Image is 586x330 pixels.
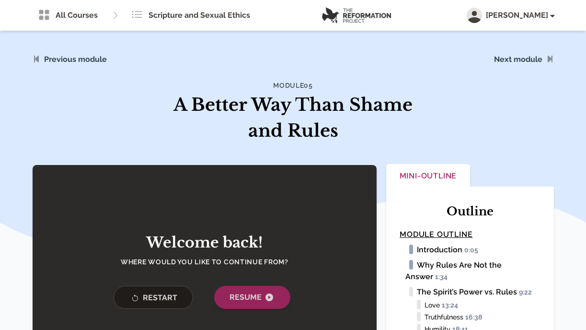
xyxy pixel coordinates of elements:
[104,257,305,267] h4: Where would you like to continue from?
[322,7,391,24] img: logo.png
[149,10,250,21] span: Scripture and Sexual Ethics
[56,10,98,21] span: All Courses
[405,259,540,283] li: Why Rules Are Not the Answer
[425,300,540,310] li: Love
[494,55,542,64] a: Next module
[400,204,540,219] h2: Outline
[214,286,290,309] button: Resume
[114,286,193,309] button: Restart
[126,6,256,25] a: Scripture and Sexual Ethics
[386,164,470,189] button: Mini-Outline
[33,6,103,25] a: All Courses
[44,55,107,64] a: Previous module
[129,292,177,304] span: Restart
[442,301,462,310] span: 13:24
[171,92,416,144] h1: A Better Way Than Shame and Rules
[104,234,305,251] h2: Welcome back!
[400,229,540,240] h4: Module Outline
[519,288,536,297] span: 9:22
[171,81,416,90] h4: Module 05
[467,8,554,23] button: [PERSON_NAME]
[435,273,452,282] span: 1:34
[465,313,486,322] span: 16:38
[486,10,554,21] span: [PERSON_NAME]
[425,312,540,322] li: Truthfulness
[405,244,540,256] li: Introduction
[405,286,540,298] li: The Spirit’s Power vs. Rules
[464,246,483,255] span: 0:05
[230,292,275,303] span: Resume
